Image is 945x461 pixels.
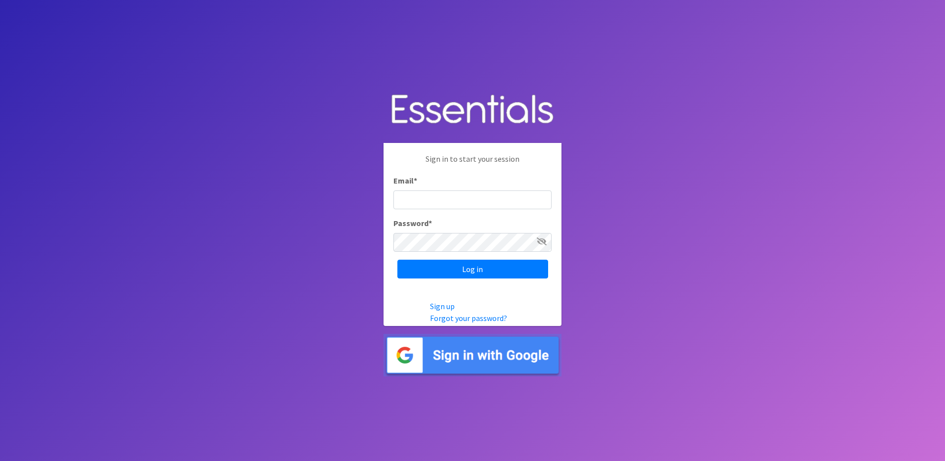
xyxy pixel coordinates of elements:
[384,334,561,377] img: Sign in with Google
[414,176,417,185] abbr: required
[393,217,432,229] label: Password
[393,175,417,186] label: Email
[430,313,507,323] a: Forgot your password?
[384,85,561,136] img: Human Essentials
[397,260,548,278] input: Log in
[393,153,552,175] p: Sign in to start your session
[429,218,432,228] abbr: required
[430,301,455,311] a: Sign up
